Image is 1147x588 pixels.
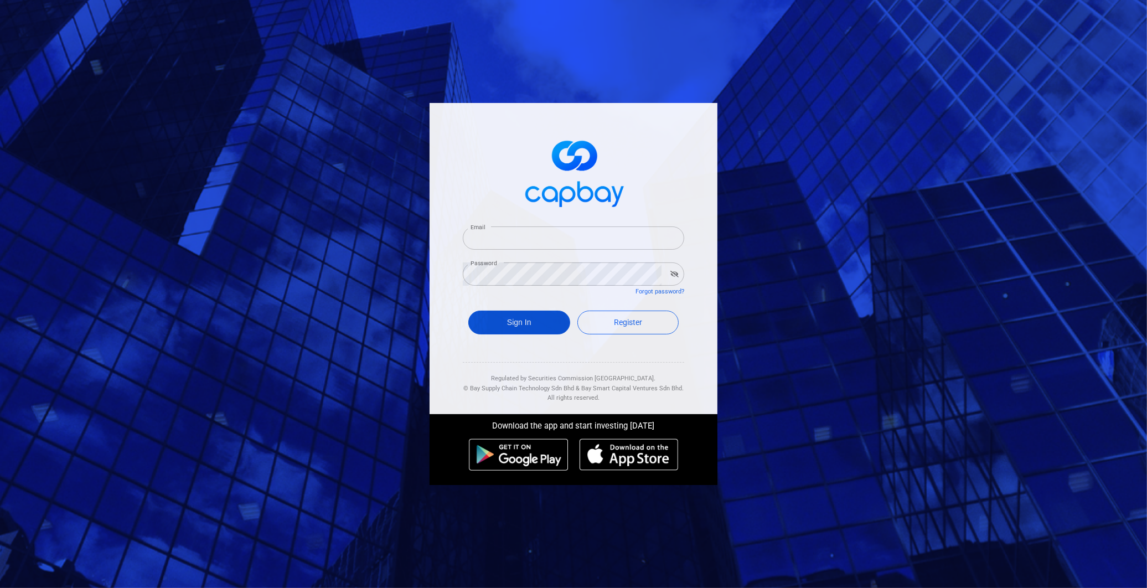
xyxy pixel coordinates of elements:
a: Forgot password? [635,288,684,295]
span: © Bay Supply Chain Technology Sdn Bhd [463,385,574,392]
img: logo [518,131,629,213]
div: Regulated by Securities Commission [GEOGRAPHIC_DATA]. & All rights reserved. [463,363,684,403]
img: android [469,439,569,471]
a: Register [577,311,679,334]
span: Register [614,318,642,327]
img: ios [580,439,678,471]
span: Bay Smart Capital Ventures Sdn Bhd. [581,385,684,392]
button: Sign In [468,311,570,334]
label: Password [471,259,497,267]
div: Download the app and start investing [DATE] [421,414,726,433]
label: Email [471,223,485,231]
